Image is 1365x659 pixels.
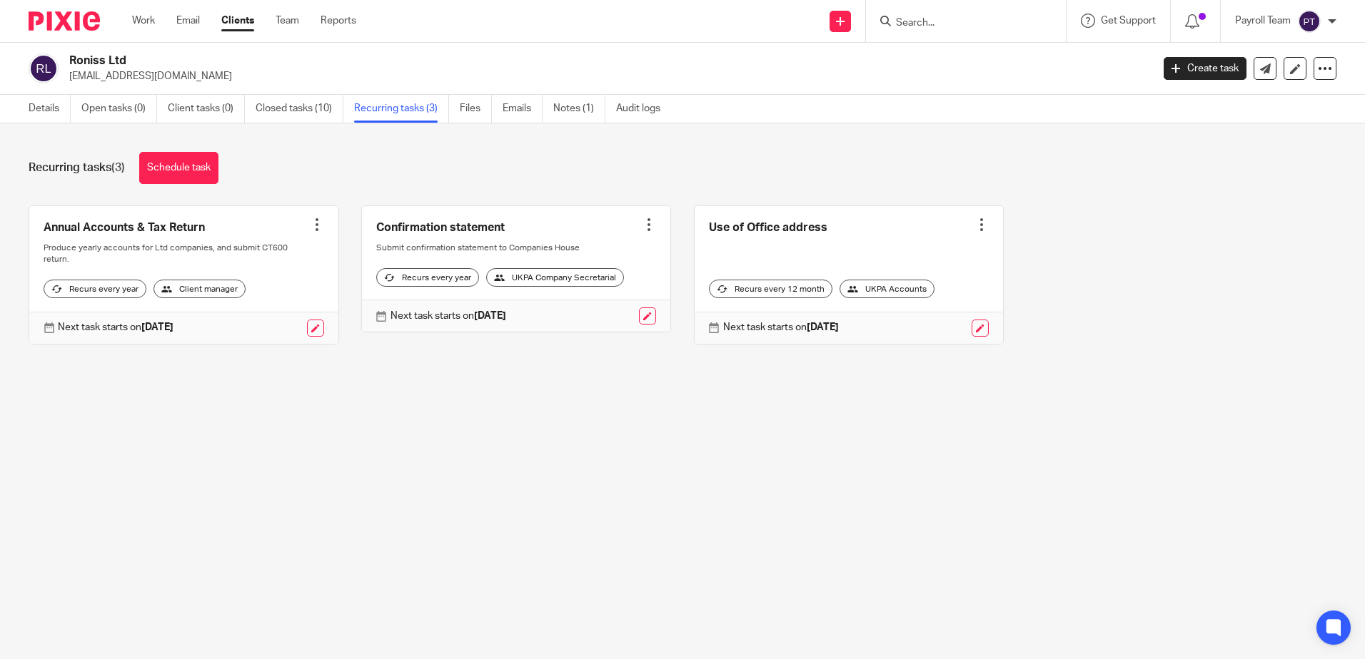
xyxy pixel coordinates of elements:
p: Next task starts on [391,309,506,323]
a: Clients [221,14,254,28]
strong: [DATE] [474,311,506,321]
a: Schedule task [139,152,218,184]
a: Audit logs [616,95,671,123]
a: Work [132,14,155,28]
strong: [DATE] [807,322,839,332]
a: Team [276,14,299,28]
div: UKPA Accounts [840,280,935,298]
a: Open tasks (0) [81,95,157,123]
a: Reports [321,14,356,28]
p: Next task starts on [723,320,839,334]
h2: Roniss Ltd [69,53,927,68]
div: Recurs every 12 month [709,280,832,298]
img: svg%3E [1298,10,1321,33]
a: Details [29,95,71,123]
p: Payroll Team [1235,14,1291,28]
a: Email [176,14,200,28]
a: Client tasks (0) [168,95,245,123]
div: Recurs every year [44,280,146,298]
div: Client manager [153,280,246,298]
span: (3) [111,162,125,173]
p: [EMAIL_ADDRESS][DOMAIN_NAME] [69,69,1142,83]
h1: Recurring tasks [29,160,125,175]
a: Recurring tasks (3) [354,95,449,123]
a: Create task [1164,57,1246,80]
a: Closed tasks (10) [256,95,343,123]
img: Pixie [29,11,100,31]
span: Get Support [1101,16,1156,26]
div: UKPA Company Secretarial [486,268,624,287]
a: Emails [503,95,543,123]
div: Recurs every year [376,268,479,287]
p: Next task starts on [58,320,173,334]
a: Notes (1) [553,95,605,123]
input: Search [895,17,1023,30]
strong: [DATE] [141,322,173,332]
a: Files [460,95,492,123]
img: svg%3E [29,53,59,83]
